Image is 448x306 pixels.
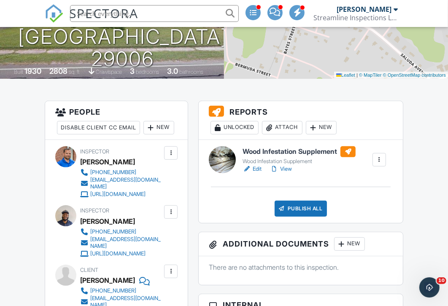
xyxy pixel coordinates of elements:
a: Leaflet [336,72,355,78]
span: 10 [437,277,446,284]
div: [PERSON_NAME] [80,215,135,228]
span: Inspector [80,148,109,155]
a: [EMAIL_ADDRESS][DOMAIN_NAME] [80,177,162,190]
span: bathrooms [179,69,203,75]
span: Built [14,69,23,75]
input: Search everything... [70,5,239,22]
a: [PHONE_NUMBER] [80,168,162,177]
div: [PHONE_NUMBER] [90,287,136,294]
span: Client [80,267,98,273]
div: [URL][DOMAIN_NAME] [90,250,146,257]
div: [EMAIL_ADDRESS][DOMAIN_NAME] [90,236,162,250]
span: bedrooms [136,69,159,75]
div: New [334,237,365,251]
div: Wood Infestation Supplement [243,158,356,165]
a: © OpenStreetMap contributors [383,72,446,78]
div: New [306,121,337,134]
div: [PERSON_NAME] [337,5,391,13]
img: The Best Home Inspection Software - Spectora [45,4,63,23]
div: 2808 [49,67,67,75]
div: [URL][DOMAIN_NAME] [90,191,146,198]
div: 1930 [24,67,41,75]
a: [PHONE_NUMBER] [80,228,162,236]
div: 3.0 [167,67,178,75]
p: There are no attachments to this inspection. [209,263,393,272]
a: SPECTORA [45,11,138,29]
h6: Wood Infestation Supplement [243,146,356,157]
h3: Reports [199,101,403,140]
div: Disable Client CC Email [57,121,140,134]
div: Streamline Inspections LLC [313,13,398,22]
div: [PERSON_NAME] [80,156,135,168]
div: New [143,121,174,134]
a: View [270,165,292,173]
a: [PHONE_NUMBER] [80,287,162,295]
a: [URL][DOMAIN_NAME] [80,250,162,258]
a: © MapTiler [359,72,382,78]
div: Unlocked [211,121,259,134]
a: [EMAIL_ADDRESS][DOMAIN_NAME] [80,236,162,250]
a: Edit [243,165,262,173]
iframe: Intercom live chat [419,277,440,298]
div: 3 [130,67,135,75]
a: Wood Infestation Supplement Wood Infestation Supplement [243,146,356,165]
a: [URL][DOMAIN_NAME] [80,190,162,199]
span: | [356,72,358,78]
div: [PHONE_NUMBER] [90,228,136,235]
span: crawlspace [96,69,122,75]
h3: People [45,101,188,140]
div: [PHONE_NUMBER] [90,169,136,176]
div: Publish All [275,201,327,217]
span: Inspector [80,207,109,214]
h3: Additional Documents [199,232,403,256]
div: [PERSON_NAME] [80,274,135,287]
span: sq. ft. [69,69,81,75]
div: [EMAIL_ADDRESS][DOMAIN_NAME] [90,177,162,190]
div: Attach [262,121,302,134]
